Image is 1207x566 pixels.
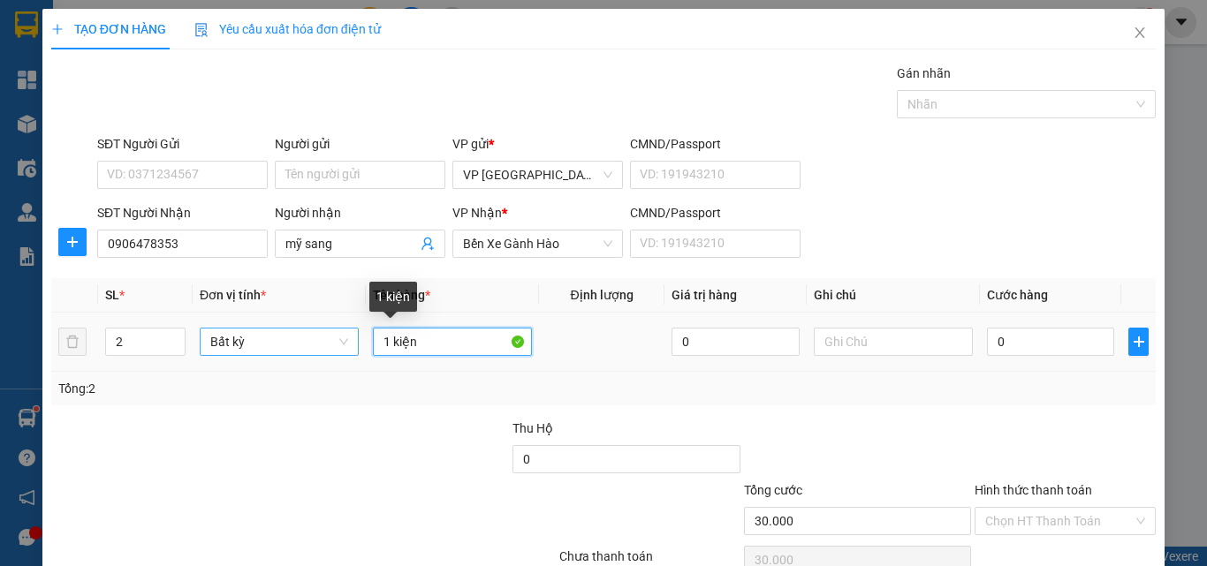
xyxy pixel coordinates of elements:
button: delete [58,328,87,356]
span: VP Nhận [452,206,502,220]
span: VP Sài Gòn [463,162,612,188]
span: Tên hàng [373,288,430,302]
span: user-add [421,237,435,251]
div: SĐT Người Nhận [97,203,268,223]
span: Thu Hộ [512,421,553,435]
span: Yêu cầu xuất hóa đơn điện tử [194,22,381,36]
span: close [1133,26,1147,40]
li: [STREET_ADDRESS][PERSON_NAME] [8,39,337,83]
span: Cước hàng [987,288,1048,302]
input: Ghi Chú [814,328,973,356]
span: SL [105,288,119,302]
span: Định lượng [570,288,633,302]
span: plus [59,235,86,249]
button: Close [1115,9,1165,58]
span: phone [102,87,116,101]
img: icon [194,23,209,37]
button: plus [1128,328,1149,356]
label: Hình thức thanh toán [975,483,1092,497]
b: TRÍ NHÂN [102,11,191,34]
span: TẠO ĐƠN HÀNG [51,22,166,36]
div: VP gửi [452,134,623,154]
span: Bến Xe Gành Hào [463,230,612,257]
div: 1 kiện [369,282,417,312]
div: Tổng: 2 [58,379,467,398]
span: Đơn vị tính [200,288,266,302]
th: Ghi chú [807,278,980,313]
span: Bất kỳ [210,328,348,355]
div: SĐT Người Gửi [97,134,268,154]
b: GỬI : VP [GEOGRAPHIC_DATA] [8,132,345,161]
span: environment [102,42,116,57]
div: Người gửi [275,134,445,154]
input: VD: Bàn, Ghế [373,328,532,356]
div: CMND/Passport [630,134,801,154]
input: 0 [672,328,799,356]
div: CMND/Passport [630,203,801,223]
button: plus [58,228,87,256]
span: plus [51,23,64,35]
span: Giá trị hàng [672,288,737,302]
span: plus [1129,335,1148,349]
li: 0983 44 7777 [8,83,337,105]
div: Người nhận [275,203,445,223]
label: Gán nhãn [897,66,951,80]
span: Tổng cước [744,483,802,497]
